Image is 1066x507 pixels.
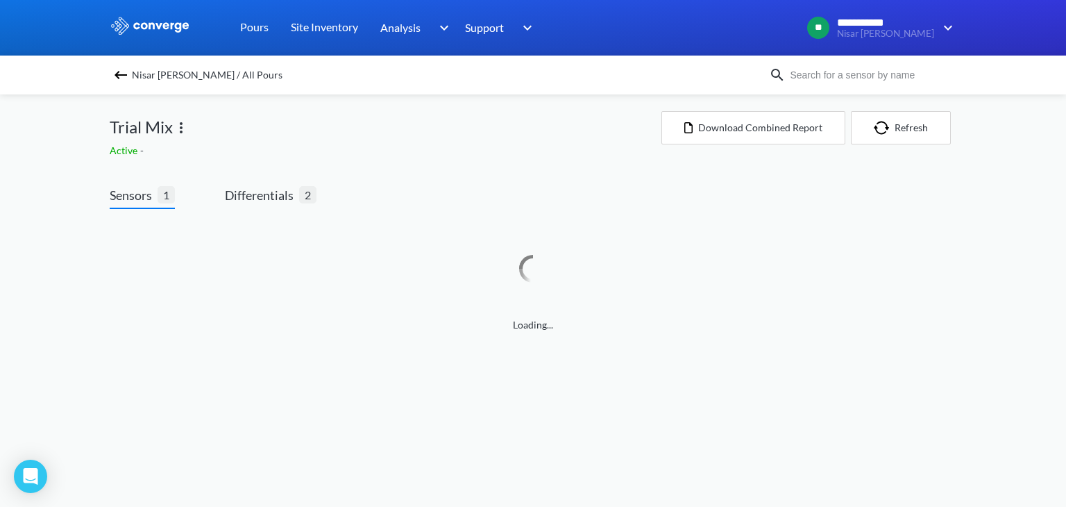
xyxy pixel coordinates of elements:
img: logo_ewhite.svg [110,17,190,35]
span: Active [110,144,140,156]
button: Refresh [851,111,951,144]
span: Nisar [PERSON_NAME] / All Pours [132,65,282,85]
img: backspace.svg [112,67,129,83]
img: downArrow.svg [934,19,956,36]
span: 1 [158,186,175,203]
img: icon-file.svg [684,122,693,133]
img: icon-search.svg [769,67,786,83]
span: Nisar [PERSON_NAME] [837,28,934,39]
span: Sensors [110,185,158,205]
span: - [140,144,146,156]
span: 2 [299,186,316,203]
span: Loading... [110,317,956,333]
img: more.svg [173,119,189,136]
img: downArrow.svg [430,19,452,36]
div: Open Intercom Messenger [14,460,47,493]
span: Support [465,19,504,36]
img: icon-refresh.svg [874,121,895,135]
img: downArrow.svg [514,19,536,36]
span: Analysis [380,19,421,36]
span: Trial Mix [110,114,173,140]
input: Search for a sensor by name [786,67,954,83]
button: Download Combined Report [661,111,845,144]
span: Differentials [225,185,299,205]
